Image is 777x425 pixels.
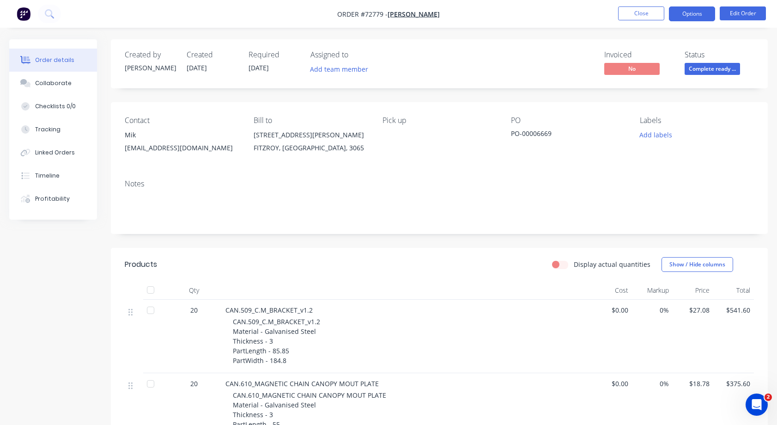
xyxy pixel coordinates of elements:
div: Contact [125,116,239,125]
div: Invoiced [604,50,674,59]
button: Add team member [310,63,373,75]
button: Options [669,6,715,21]
div: Notes [125,179,754,188]
div: Timeline [35,172,60,180]
div: Pick up [382,116,497,125]
div: [PERSON_NAME] [125,63,176,73]
div: Linked Orders [35,148,75,157]
span: 2 [765,394,772,401]
span: 0% [636,379,669,388]
div: Created [187,50,237,59]
button: Complete ready ... [685,63,740,77]
button: Close [618,6,664,20]
span: 20 [190,305,198,315]
div: Bill to [254,116,368,125]
span: $541.60 [717,305,750,315]
button: Linked Orders [9,141,97,164]
span: CAN.509_C.M_BRACKET_v1.2 [225,306,313,314]
div: Tracking [35,125,61,134]
div: Mik [125,129,239,142]
span: [DATE] [187,63,207,72]
div: Created by [125,50,176,59]
div: [STREET_ADDRESS][PERSON_NAME] [254,129,368,142]
button: Show / Hide columns [662,257,733,272]
span: Complete ready ... [685,63,740,74]
span: CAN.610_MAGNETIC CHAIN CANOPY MOUT PLATE [225,379,379,388]
span: No [604,63,660,74]
div: Markup [632,281,673,300]
span: $27.08 [676,305,710,315]
span: $375.60 [717,379,750,388]
div: Cost [591,281,632,300]
div: FITZROY, [GEOGRAPHIC_DATA], 3065 [254,142,368,154]
div: Required [249,50,299,59]
button: Add team member [305,63,373,75]
div: PO [511,116,625,125]
span: $0.00 [595,305,628,315]
div: Assigned to [310,50,403,59]
div: [STREET_ADDRESS][PERSON_NAME]FITZROY, [GEOGRAPHIC_DATA], 3065 [254,129,368,158]
span: [DATE] [249,63,269,72]
span: Order #72779 - [337,10,388,18]
div: Price [673,281,713,300]
button: Collaborate [9,72,97,95]
button: Timeline [9,164,97,187]
button: Checklists 0/0 [9,95,97,118]
div: Qty [166,281,222,300]
button: Add labels [635,129,677,141]
button: Edit Order [720,6,766,20]
span: $0.00 [595,379,628,388]
button: Tracking [9,118,97,141]
div: Status [685,50,754,59]
div: Collaborate [35,79,72,87]
div: Labels [640,116,754,125]
div: PO-00006669 [511,129,625,142]
span: 20 [190,379,198,388]
div: [EMAIL_ADDRESS][DOMAIN_NAME] [125,142,239,154]
div: Products [125,259,157,270]
div: Order details [35,56,74,64]
div: Mik[EMAIL_ADDRESS][DOMAIN_NAME] [125,129,239,158]
a: [PERSON_NAME] [388,10,440,18]
div: Total [713,281,754,300]
iframe: Intercom live chat [746,394,768,416]
div: Checklists 0/0 [35,102,76,111]
img: Factory [17,7,30,21]
div: Profitability [35,195,70,203]
button: Order details [9,49,97,72]
label: Display actual quantities [574,259,650,269]
span: CAN.509_C.M_BRACKET_v1.2 Material - Galvanised Steel Thickness - 3 PartLength - 85.85 PartWidth -... [233,317,320,365]
span: $18.78 [676,379,710,388]
span: 0% [636,305,669,315]
button: Profitability [9,187,97,210]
